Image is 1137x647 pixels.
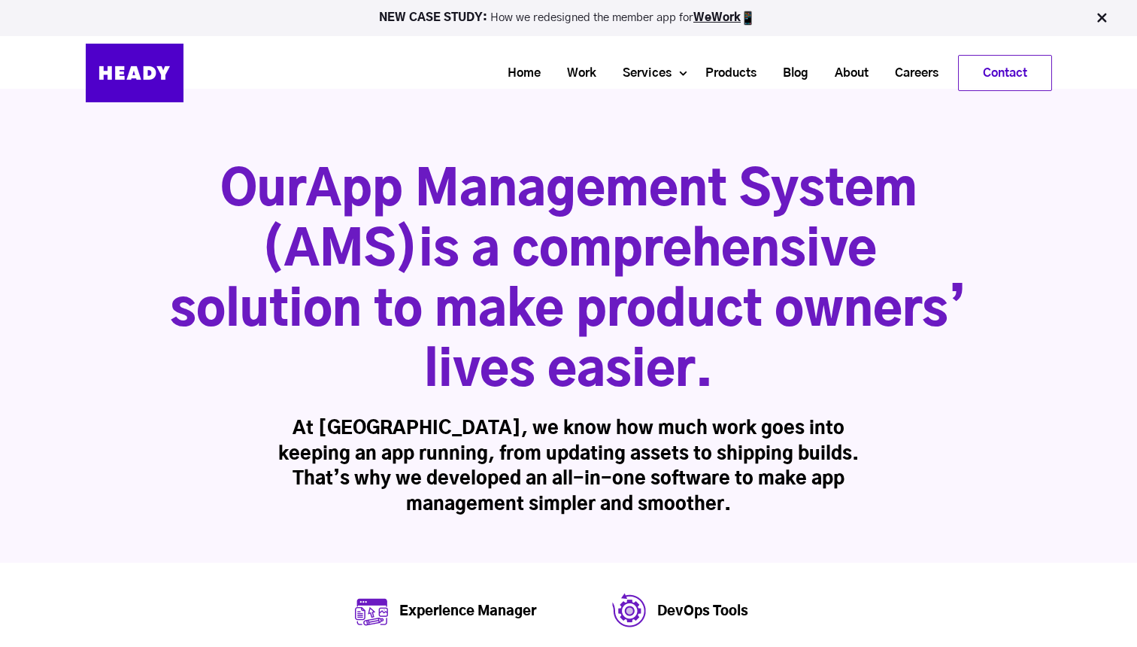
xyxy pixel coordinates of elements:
a: Careers [876,59,946,87]
img: Group 817-2 [612,593,646,630]
a: Contact [959,56,1051,90]
a: Experience Manager [399,605,536,618]
a: Services [604,59,679,87]
a: About [816,59,876,87]
img: app emoji [741,11,756,26]
a: Blog [764,59,816,87]
div: Navigation Menu [199,55,1052,91]
img: Heady_Logo_Web-01 (1) [86,44,183,102]
a: DevOps Tools [657,605,748,618]
p: How we redesigned the member app for [7,11,1130,26]
a: WeWork [693,12,741,23]
h1: Our is a comprehensive solution to make product owners’ lives easier. [170,161,967,402]
h3: At [GEOGRAPHIC_DATA], we know how much work goes into keeping an app running, from updating asset... [278,417,859,518]
strong: NEW CASE STUDY: [379,12,490,23]
img: Close Bar [1094,11,1109,26]
span: App Management System (AMS) [261,167,917,275]
img: Group (2)-2 [355,598,388,626]
a: Products [687,59,764,87]
a: Home [489,59,548,87]
a: Work [548,59,604,87]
